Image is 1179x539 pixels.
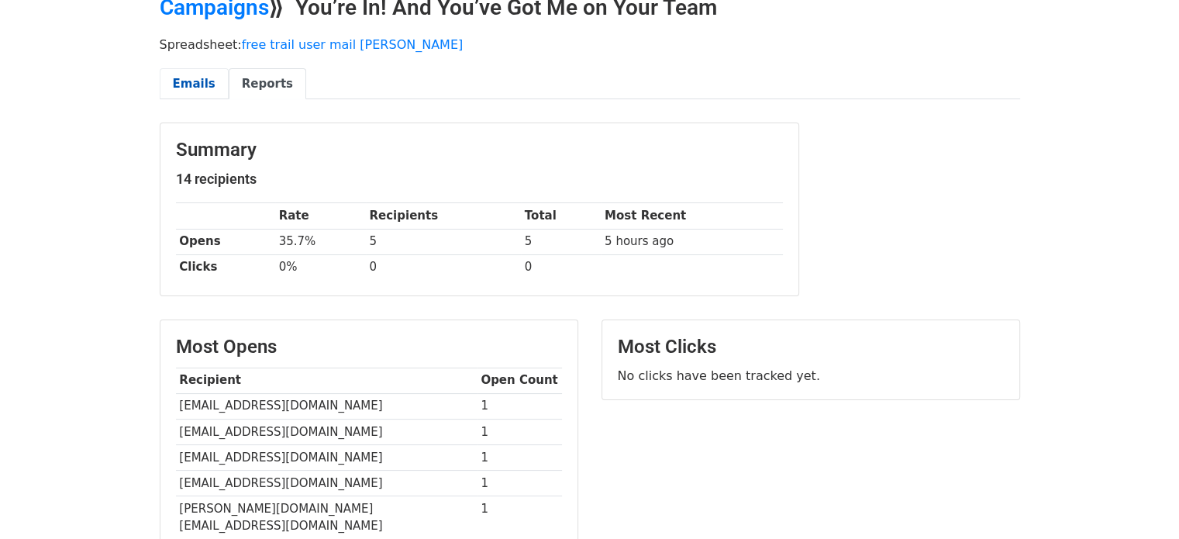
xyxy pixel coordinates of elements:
th: Total [521,203,601,229]
td: 1 [477,470,562,496]
iframe: Chat Widget [1101,465,1179,539]
th: Open Count [477,368,562,393]
p: No clicks have been tracked yet. [618,368,1004,384]
h5: 14 recipients [176,171,783,188]
td: [PERSON_NAME][DOMAIN_NAME][EMAIL_ADDRESS][DOMAIN_NAME] [176,496,477,539]
td: 0 [366,254,521,280]
td: 1 [477,444,562,470]
a: Reports [229,68,306,100]
td: 1 [477,393,562,419]
td: 0% [275,254,366,280]
td: 0 [521,254,601,280]
td: 1 [477,419,562,444]
th: Recipient [176,368,477,393]
td: [EMAIL_ADDRESS][DOMAIN_NAME] [176,419,477,444]
h3: Most Clicks [618,336,1004,358]
td: 5 [366,229,521,254]
th: Most Recent [601,203,782,229]
a: free trail user mail [PERSON_NAME] [242,37,464,52]
td: [EMAIL_ADDRESS][DOMAIN_NAME] [176,470,477,496]
h3: Summary [176,139,783,161]
td: [EMAIL_ADDRESS][DOMAIN_NAME] [176,444,477,470]
td: 1 [477,496,562,539]
td: [EMAIL_ADDRESS][DOMAIN_NAME] [176,393,477,419]
td: 5 hours ago [601,229,782,254]
th: Recipients [366,203,521,229]
p: Spreadsheet: [160,36,1020,53]
th: Clicks [176,254,275,280]
td: 5 [521,229,601,254]
th: Rate [275,203,366,229]
h3: Most Opens [176,336,562,358]
td: 35.7% [275,229,366,254]
th: Opens [176,229,275,254]
a: Emails [160,68,229,100]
